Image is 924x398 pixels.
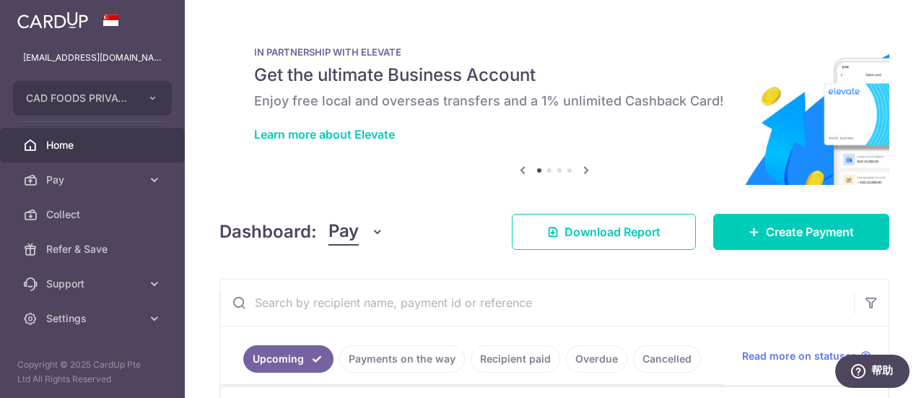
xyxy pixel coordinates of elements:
input: Search by recipient name, payment id or reference [220,280,854,326]
a: Download Report [512,214,696,250]
span: Collect [46,207,141,222]
a: Create Payment [713,214,889,250]
h5: Get the ultimate Business Account [254,64,855,87]
span: Create Payment [766,223,854,241]
a: Upcoming [243,345,334,373]
button: CAD FOODS PRIVATE LIMITED [13,81,172,116]
a: Payments on the way [339,345,465,373]
iframe: 打开一个小组件，您可以在其中找到更多信息 [834,355,910,391]
span: Settings [46,311,141,326]
span: Download Report [565,223,661,241]
a: Read more on statuses [742,349,871,363]
span: Home [46,138,141,152]
span: Read more on statuses [742,349,857,363]
img: Renovation banner [219,23,889,185]
h6: Enjoy free local and overseas transfers and a 1% unlimited Cashback Card! [254,92,855,110]
span: Pay [328,218,359,246]
p: IN PARTNERSHIP WITH ELEVATE [254,46,855,58]
p: [EMAIL_ADDRESS][DOMAIN_NAME] [23,51,162,65]
img: CardUp [17,12,88,29]
button: Pay [328,218,384,246]
span: Support [46,277,141,291]
h4: Dashboard: [219,219,317,245]
span: Refer & Save [46,242,141,256]
span: Pay [46,173,141,187]
span: CAD FOODS PRIVATE LIMITED [26,91,133,105]
a: Cancelled [633,345,701,373]
a: Overdue [566,345,627,373]
a: Learn more about Elevate [254,127,395,142]
a: Recipient paid [471,345,560,373]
